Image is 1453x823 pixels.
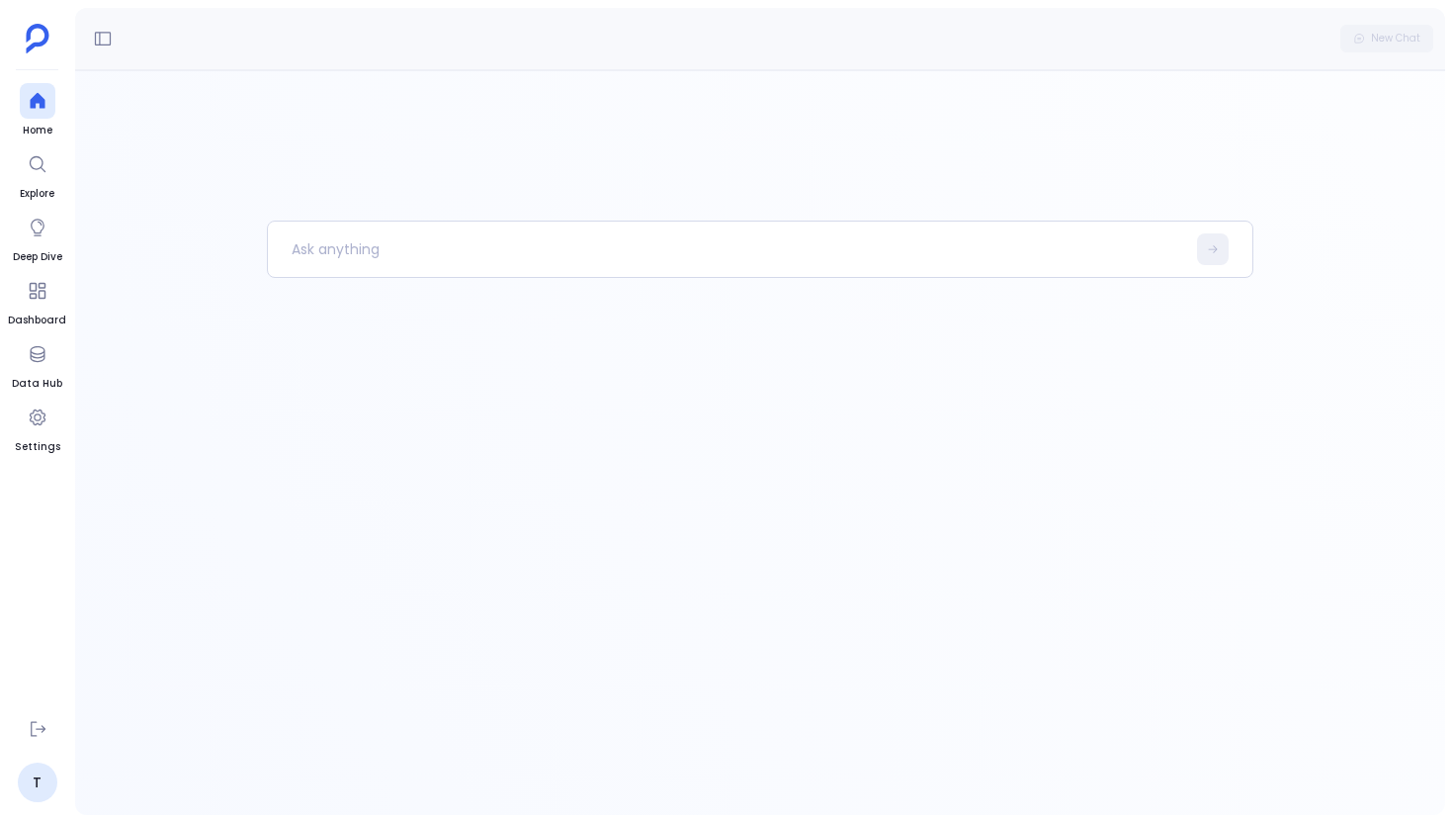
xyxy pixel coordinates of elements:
span: Deep Dive [13,249,62,265]
a: T [18,763,57,802]
span: Settings [15,439,60,455]
a: Home [20,83,55,138]
span: Dashboard [8,313,66,328]
img: petavue logo [26,24,49,53]
a: Settings [15,400,60,455]
a: Dashboard [8,273,66,328]
span: Explore [20,186,55,202]
a: Deep Dive [13,210,62,265]
span: Data Hub [12,376,62,392]
a: Data Hub [12,336,62,392]
a: Explore [20,146,55,202]
span: Home [20,123,55,138]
